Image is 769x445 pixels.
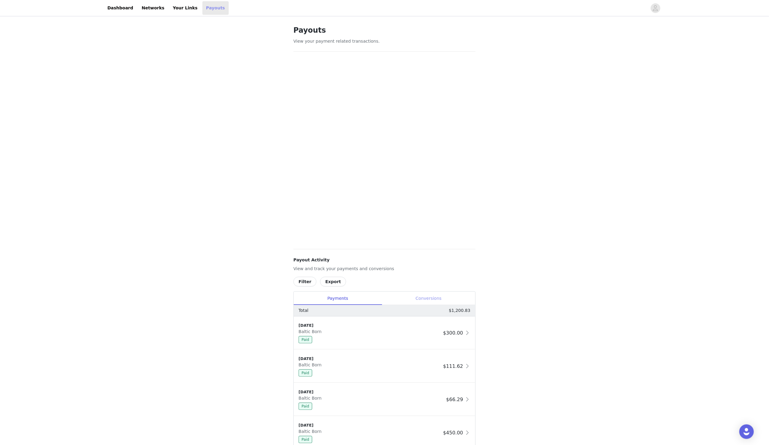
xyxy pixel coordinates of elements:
[320,277,346,286] button: Export
[449,307,470,314] p: $1,200.83
[104,1,137,15] a: Dashboard
[739,424,754,439] div: Open Intercom Messenger
[299,369,312,377] span: Paid
[293,257,476,263] h4: Payout Activity
[299,329,324,334] span: Baltic Born
[169,1,201,15] a: Your Links
[293,266,476,272] p: View and track your payments and conversions
[299,336,312,343] span: Paid
[299,429,324,434] span: Baltic Born
[299,403,312,410] span: Paid
[294,350,475,383] div: clickable-list-item
[299,422,441,428] div: [DATE]
[293,277,316,286] button: Filter
[653,3,658,13] div: avatar
[299,389,444,395] div: [DATE]
[443,363,463,369] span: $111.62
[446,397,463,402] span: $66.29
[299,362,324,367] span: Baltic Born
[299,322,441,329] div: [DATE]
[202,1,229,15] a: Payouts
[299,356,441,362] div: [DATE]
[293,38,476,44] p: View your payment related transactions.
[299,396,324,401] span: Baltic Born
[443,330,463,336] span: $300.00
[293,25,476,36] h1: Payouts
[299,436,312,443] span: Paid
[382,292,475,305] div: Conversions
[138,1,168,15] a: Networks
[294,316,475,350] div: clickable-list-item
[294,292,382,305] div: Payments
[294,383,475,416] div: clickable-list-item
[299,307,309,314] p: Total
[443,430,463,436] span: $450.00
